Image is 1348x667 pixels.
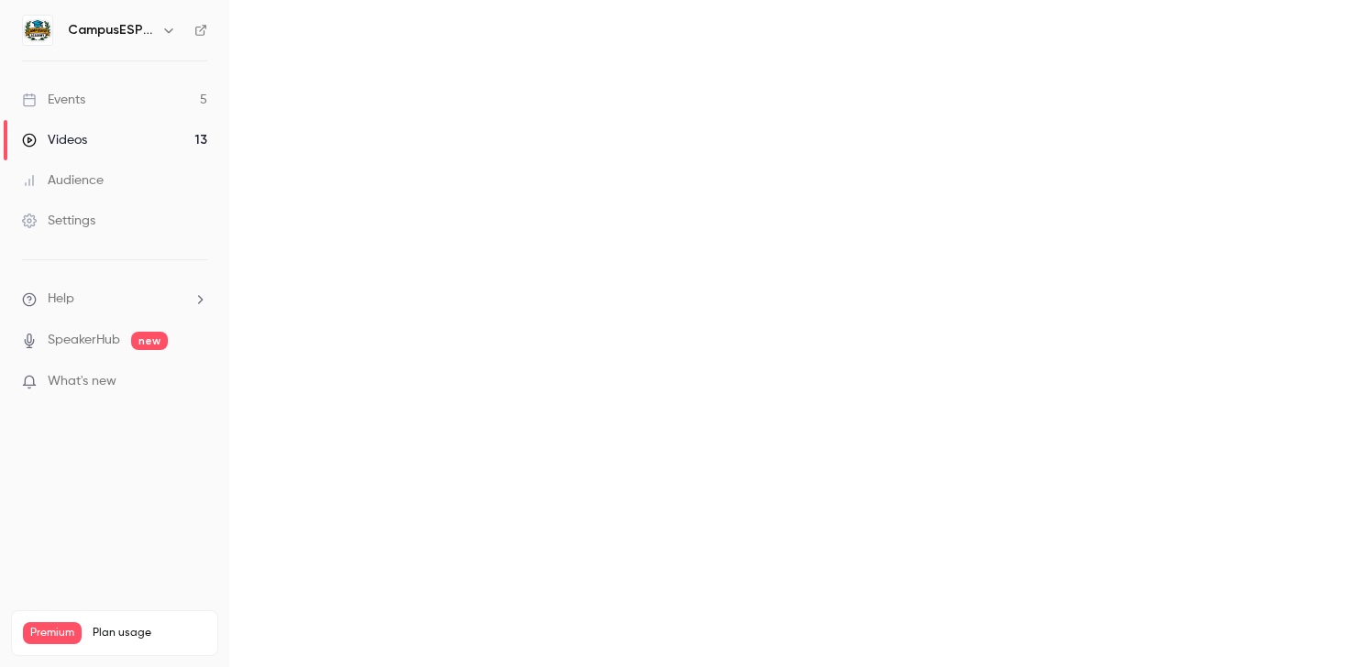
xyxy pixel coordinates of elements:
div: Settings [22,212,95,230]
span: Plan usage [93,626,206,640]
div: Audience [22,171,104,190]
div: Events [22,91,85,109]
a: SpeakerHub [48,331,120,350]
li: help-dropdown-opener [22,290,207,309]
img: CampusESP Academy [23,16,52,45]
span: What's new [48,372,116,391]
span: Help [48,290,74,309]
span: Premium [23,622,82,644]
iframe: Noticeable Trigger [185,374,207,390]
div: Videos [22,131,87,149]
span: new [131,332,168,350]
h6: CampusESP Academy [68,21,154,39]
